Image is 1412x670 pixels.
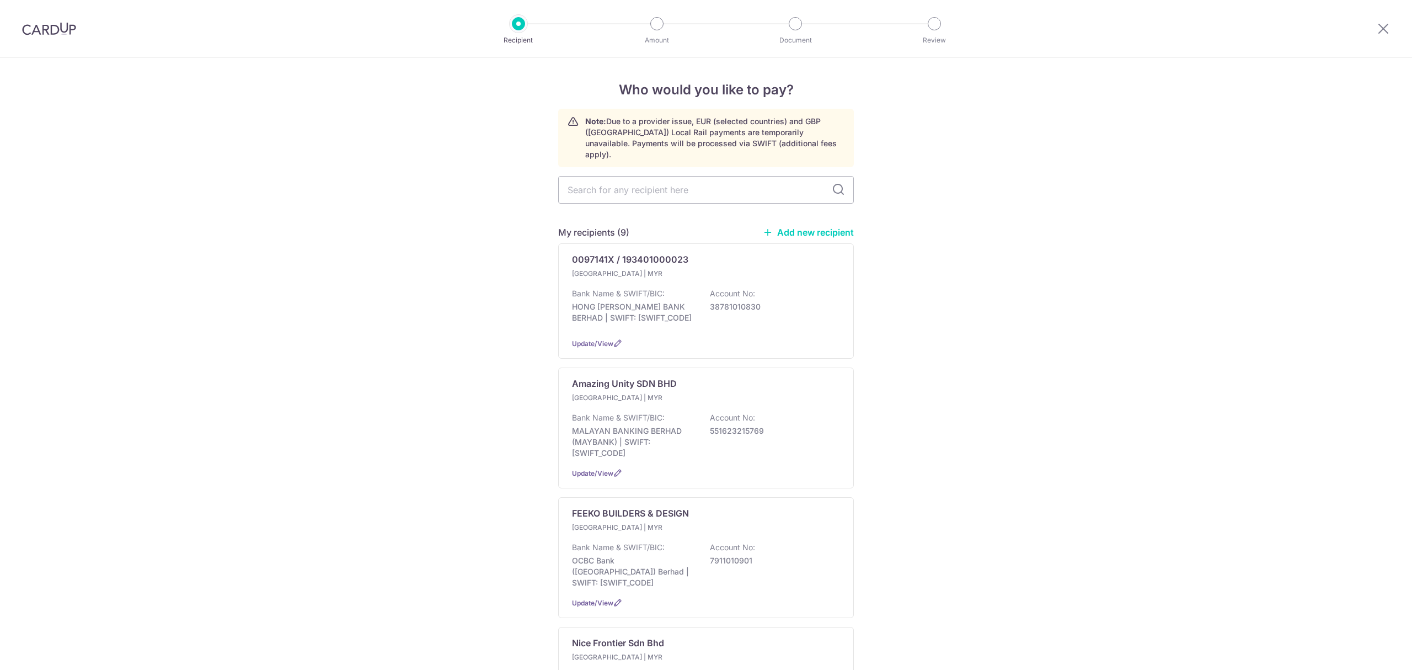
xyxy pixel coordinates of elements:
p: Nice Frontier Sdn Bhd [572,636,664,650]
iframe: Opens a widget where you can find more information [1341,637,1401,664]
a: Add new recipient [763,227,854,238]
p: FEEKO BUILDERS & DESIGN [572,507,689,520]
strong: Note: [585,116,606,126]
p: Bank Name & SWIFT/BIC: [572,412,665,423]
p: 38781010830 [710,301,833,312]
img: CardUp [22,22,76,35]
p: 551623215769 [710,426,833,437]
p: Amazing Unity SDN BHD [572,377,677,390]
p: Due to a provider issue, EUR (selected countries) and GBP ([GEOGRAPHIC_DATA]) Local Rail payments... [585,116,844,160]
p: Document [755,35,836,46]
p: Review [894,35,975,46]
p: 0097141X / 193401000023 [572,253,688,266]
p: [GEOGRAPHIC_DATA] | MYR [572,522,702,533]
a: Update/View [572,339,613,348]
p: [GEOGRAPHIC_DATA] | MYR [572,652,702,663]
p: MALAYAN BANKING BERHAD (MAYBANK) | SWIFT: [SWIFT_CODE] [572,426,696,459]
p: Bank Name & SWIFT/BIC: [572,288,665,299]
p: HONG [PERSON_NAME] BANK BERHAD | SWIFT: [SWIFT_CODE] [572,301,696,323]
p: Amount [616,35,698,46]
p: Account No: [710,542,755,553]
h5: My recipients (9) [558,226,629,239]
p: [GEOGRAPHIC_DATA] | MYR [572,268,702,279]
p: Recipient [478,35,559,46]
p: [GEOGRAPHIC_DATA] | MYR [572,392,702,403]
a: Update/View [572,599,613,607]
input: Search for any recipient here [558,176,854,204]
p: Account No: [710,288,755,299]
a: Update/View [572,469,613,477]
h4: Who would you like to pay? [558,80,854,100]
p: Account No: [710,412,755,423]
p: OCBC Bank ([GEOGRAPHIC_DATA]) Berhad | SWIFT: [SWIFT_CODE] [572,555,696,588]
p: Bank Name & SWIFT/BIC: [572,542,665,553]
p: 7911010901 [710,555,833,566]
